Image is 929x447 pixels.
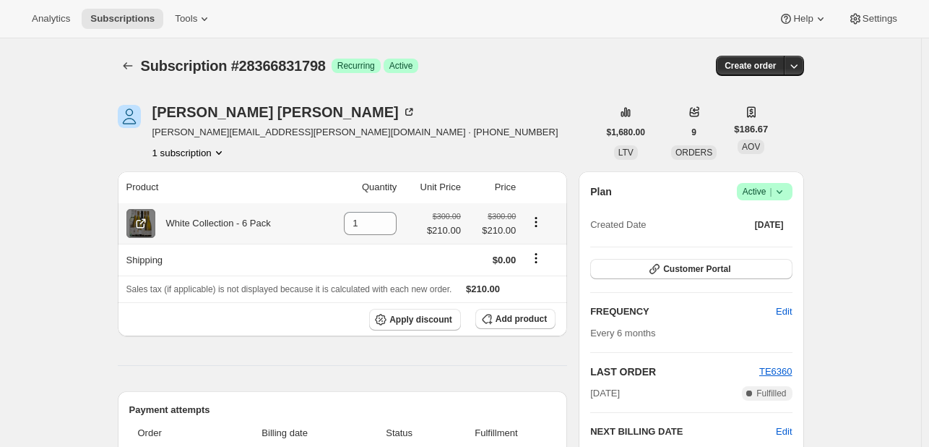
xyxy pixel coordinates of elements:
[683,122,705,142] button: 9
[118,244,322,276] th: Shipping
[118,56,138,76] button: Subscriptions
[716,56,785,76] button: Create order
[776,425,792,439] button: Edit
[493,255,517,265] span: $0.00
[590,365,759,379] h2: LAST ORDER
[141,58,326,74] span: Subscription #28366831798
[496,313,547,325] span: Add product
[82,9,163,29] button: Subscriptions
[337,60,375,72] span: Recurring
[767,300,800,323] button: Edit
[488,212,516,221] small: $300.00
[776,305,792,319] span: Edit
[362,426,437,440] span: Status
[675,148,712,158] span: ORDERS
[321,171,401,203] th: Quantity
[129,403,556,417] h2: Payment attempts
[759,366,792,377] a: TE6360
[126,284,452,294] span: Sales tax (if applicable) is not displayed because it is calculated with each new order.
[598,122,654,142] button: $1,680.00
[401,171,465,203] th: Unit Price
[769,186,772,197] span: |
[734,122,768,137] span: $186.67
[524,214,548,230] button: Product actions
[663,263,730,275] span: Customer Portal
[590,305,776,319] h2: FREQUENCY
[590,259,792,279] button: Customer Portal
[217,426,353,440] span: Billing date
[743,184,787,199] span: Active
[863,13,897,25] span: Settings
[465,171,520,203] th: Price
[433,212,461,221] small: $300.00
[725,60,776,72] span: Create order
[590,328,655,339] span: Every 6 months
[590,218,646,232] span: Created Date
[759,365,792,379] button: TE6360
[155,216,271,231] div: White Collection - 6 Pack
[23,9,79,29] button: Analytics
[446,426,547,440] span: Fulfillment
[746,215,792,235] button: [DATE]
[607,127,645,138] span: $1,680.00
[389,60,413,72] span: Active
[32,13,70,25] span: Analytics
[389,314,452,325] span: Apply discount
[618,148,634,158] span: LTV
[466,284,500,294] span: $210.00
[524,250,548,266] button: Shipping actions
[152,125,558,140] span: [PERSON_NAME][EMAIL_ADDRESS][PERSON_NAME][DOMAIN_NAME] · [PHONE_NUMBER]
[756,388,786,399] span: Fulfilled
[152,105,416,119] div: [PERSON_NAME] [PERSON_NAME]
[839,9,906,29] button: Settings
[755,219,784,231] span: [DATE]
[118,171,322,203] th: Product
[590,184,612,199] h2: Plan
[590,386,620,401] span: [DATE]
[691,127,696,138] span: 9
[118,105,141,128] span: Scott Wingett
[427,223,461,238] span: $210.00
[369,309,461,331] button: Apply discount
[793,13,813,25] span: Help
[152,145,226,160] button: Product actions
[175,13,197,25] span: Tools
[90,13,155,25] span: Subscriptions
[742,142,760,152] span: AOV
[470,223,516,238] span: $210.00
[475,309,556,329] button: Add product
[166,9,220,29] button: Tools
[590,425,776,439] h2: NEXT BILLING DATE
[770,9,836,29] button: Help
